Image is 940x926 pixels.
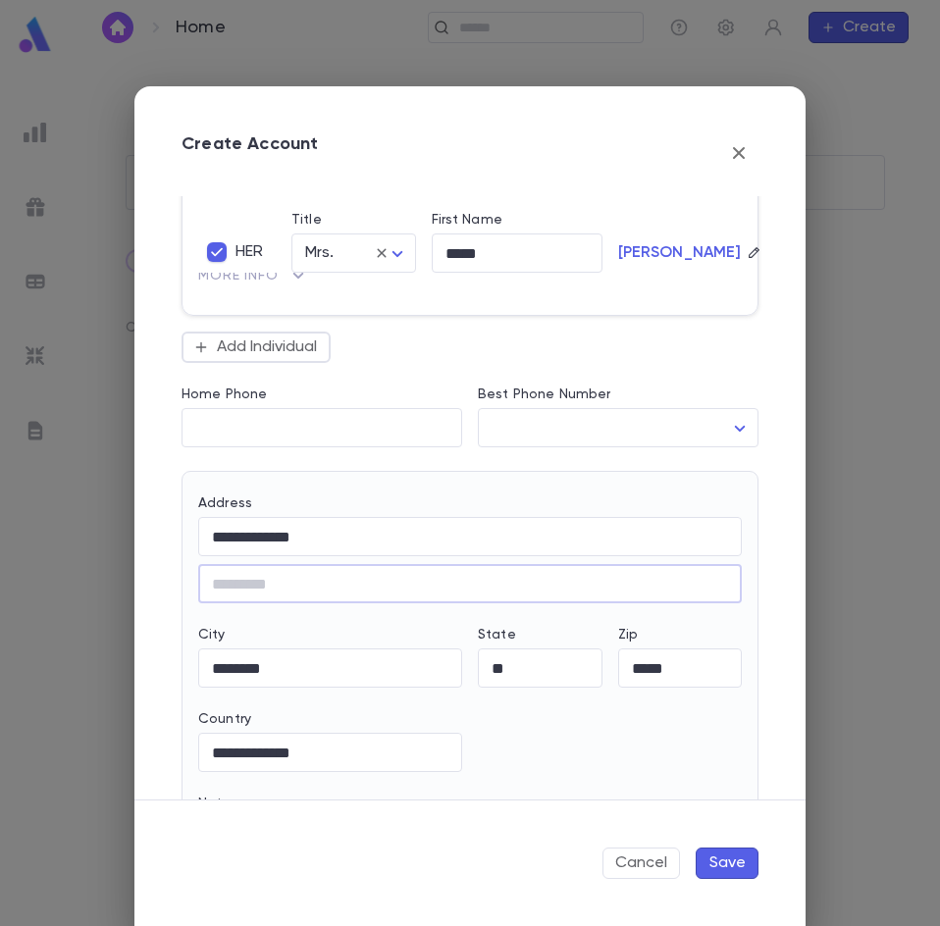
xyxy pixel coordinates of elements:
button: Save [696,848,758,879]
span: More Info [198,268,279,283]
button: More Info [198,260,308,291]
label: Address [198,495,252,511]
label: Zip [618,627,638,643]
div: ​ [478,409,758,447]
span: Mrs. [305,245,335,261]
p: Create Account [182,133,319,173]
label: Best Phone Number [478,386,610,402]
div: Mrs. [291,234,416,273]
button: Cancel [602,848,680,879]
label: State [478,627,516,643]
label: Home Phone [182,386,267,402]
label: First Name [432,212,502,228]
label: City [198,627,226,643]
label: Country [198,711,251,727]
label: Title [291,212,322,228]
span: HER [235,242,263,262]
p: [PERSON_NAME] [618,243,742,263]
button: Add Individual [182,332,331,363]
label: Note [198,796,232,811]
